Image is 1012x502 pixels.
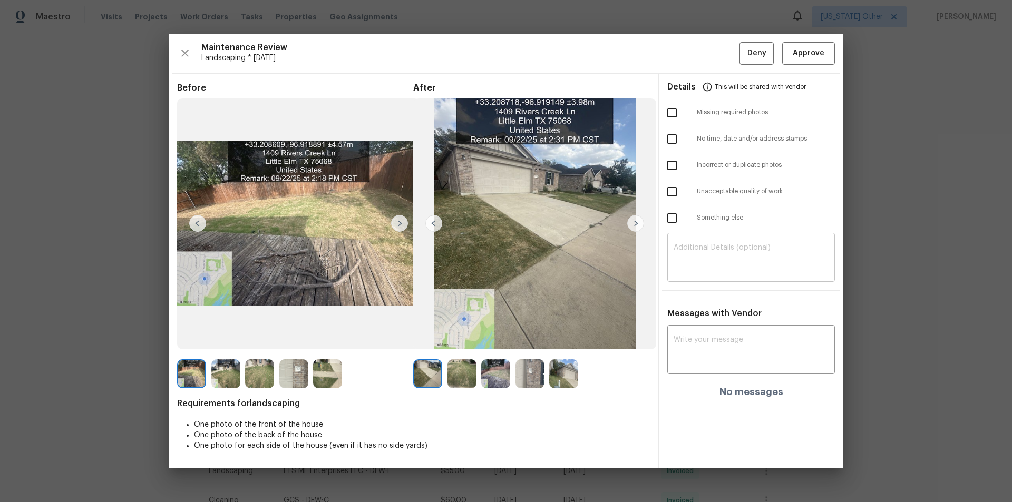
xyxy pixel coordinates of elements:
[659,205,843,231] div: Something else
[697,108,835,117] span: Missing required photos
[793,47,824,60] span: Approve
[194,430,649,440] li: One photo of the back of the house
[627,215,644,232] img: right-chevron-button-url
[177,83,413,93] span: Before
[194,419,649,430] li: One photo of the front of the house
[201,42,739,53] span: Maintenance Review
[747,47,766,60] span: Deny
[667,309,762,318] span: Messages with Vendor
[782,42,835,65] button: Approve
[189,215,206,232] img: left-chevron-button-url
[715,74,806,100] span: This will be shared with vendor
[177,398,649,409] span: Requirements for landscaping
[739,42,774,65] button: Deny
[667,74,696,100] span: Details
[194,440,649,451] li: One photo for each side of the house (even if it has no side yards)
[659,152,843,179] div: Incorrect or duplicate photos
[697,134,835,143] span: No time, date and/or address stamps
[719,387,783,397] h4: No messages
[425,215,442,232] img: left-chevron-button-url
[697,161,835,170] span: Incorrect or duplicate photos
[659,126,843,152] div: No time, date and/or address stamps
[413,83,649,93] span: After
[697,187,835,196] span: Unacceptable quality of work
[391,215,408,232] img: right-chevron-button-url
[659,179,843,205] div: Unacceptable quality of work
[659,100,843,126] div: Missing required photos
[697,213,835,222] span: Something else
[201,53,739,63] span: Landscaping * [DATE]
